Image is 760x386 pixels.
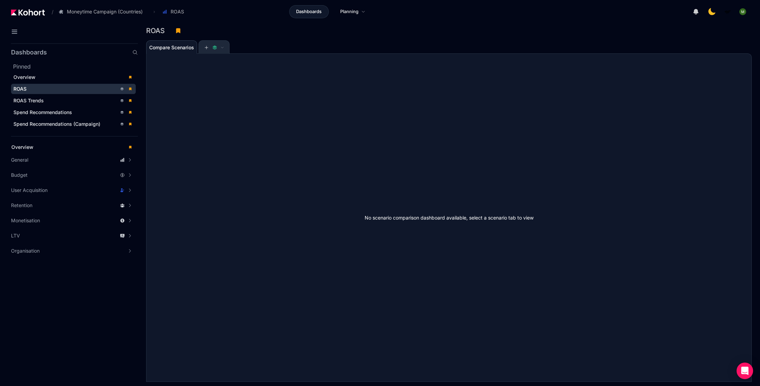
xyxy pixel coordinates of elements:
[11,144,33,150] span: Overview
[11,156,28,163] span: General
[11,232,20,239] span: LTV
[159,6,191,18] button: ROAS
[152,9,156,14] span: ›
[11,72,136,82] a: Overview
[146,54,751,382] div: No scenario comparison dashboard available, select a scenario tab to view
[724,8,731,15] img: logo_MoneyTimeLogo_1_20250619094856634230.png
[13,62,138,71] h2: Pinned
[11,119,136,129] a: Spend Recommendations (Campaign)
[11,202,32,209] span: Retention
[11,9,45,16] img: Kohort logo
[67,8,143,15] span: Moneytime Campaign (Countries)
[11,84,136,94] a: ROAS
[146,27,169,34] h3: ROAS
[55,6,150,18] button: Moneytime Campaign (Countries)
[11,95,136,106] a: ROAS Trends
[11,217,40,224] span: Monetisation
[289,5,329,18] a: Dashboards
[13,109,72,115] span: Spend Recommendations
[11,247,40,254] span: Organisation
[11,172,28,179] span: Budget
[13,121,100,127] span: Spend Recommendations (Campaign)
[11,187,48,194] span: User Acquisition
[11,107,136,118] a: Spend Recommendations
[149,45,194,50] span: Compare Scenarios
[9,142,136,152] a: Overview
[13,86,27,92] span: ROAS
[13,98,44,103] span: ROAS Trends
[340,8,358,15] span: Planning
[296,8,322,15] span: Dashboards
[46,8,53,16] span: /
[171,8,184,15] span: ROAS
[11,49,47,55] h2: Dashboards
[13,74,36,80] span: Overview
[737,363,753,379] div: Open Intercom Messenger
[333,5,373,18] a: Planning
